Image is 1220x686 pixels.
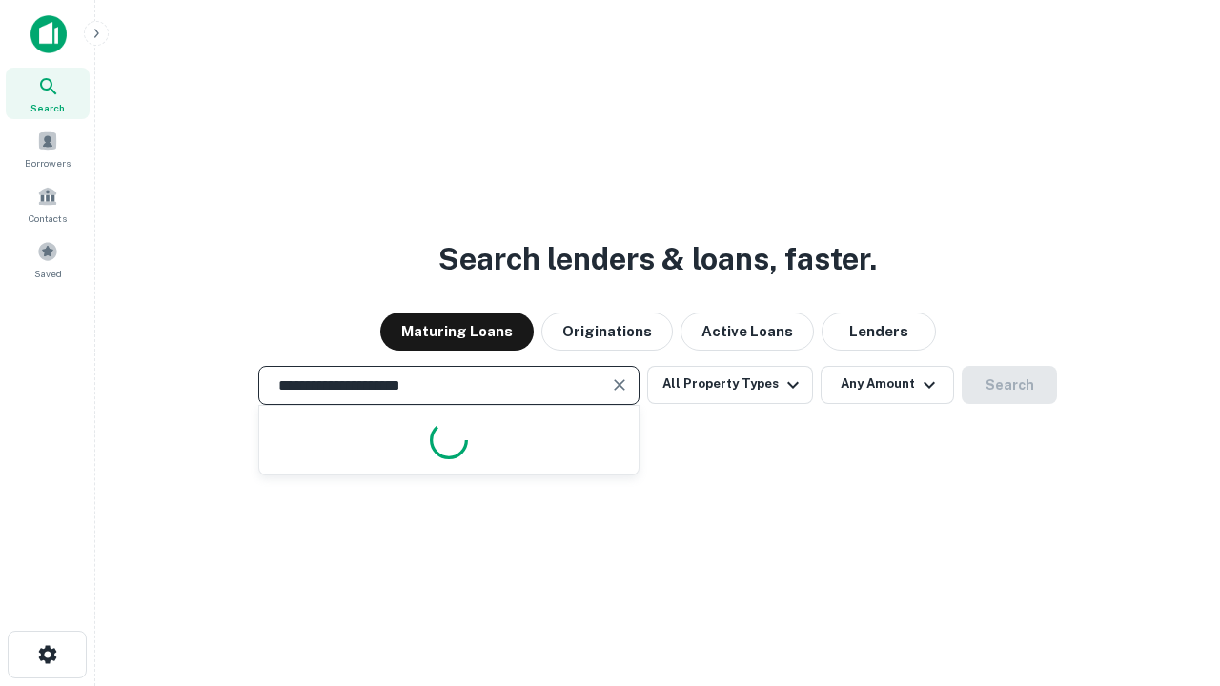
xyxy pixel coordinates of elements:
[30,15,67,53] img: capitalize-icon.png
[6,68,90,119] a: Search
[6,233,90,285] a: Saved
[34,266,62,281] span: Saved
[822,313,936,351] button: Lenders
[681,313,814,351] button: Active Loans
[25,155,71,171] span: Borrowers
[6,123,90,174] a: Borrowers
[30,100,65,115] span: Search
[438,236,877,282] h3: Search lenders & loans, faster.
[606,372,633,398] button: Clear
[821,366,954,404] button: Any Amount
[541,313,673,351] button: Originations
[647,366,813,404] button: All Property Types
[6,178,90,230] a: Contacts
[29,211,67,226] span: Contacts
[380,313,534,351] button: Maturing Loans
[1125,473,1220,564] iframe: Chat Widget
